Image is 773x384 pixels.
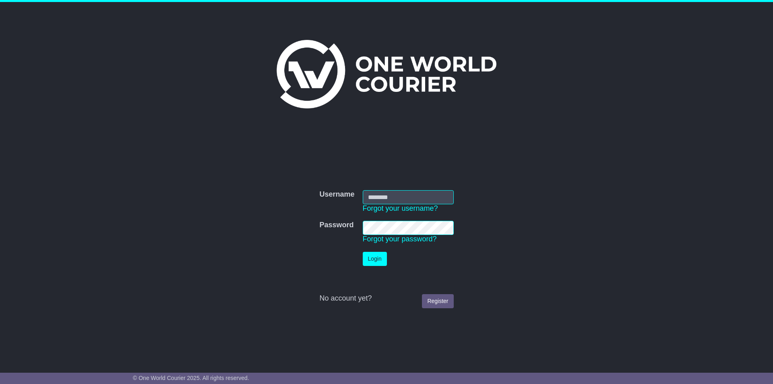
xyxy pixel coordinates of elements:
label: Username [319,190,354,199]
button: Login [363,252,387,266]
a: Register [422,294,453,308]
div: No account yet? [319,294,453,303]
label: Password [319,221,353,230]
a: Forgot your password? [363,235,437,243]
a: Forgot your username? [363,204,438,212]
img: One World [277,40,496,108]
span: © One World Courier 2025. All rights reserved. [133,375,249,381]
